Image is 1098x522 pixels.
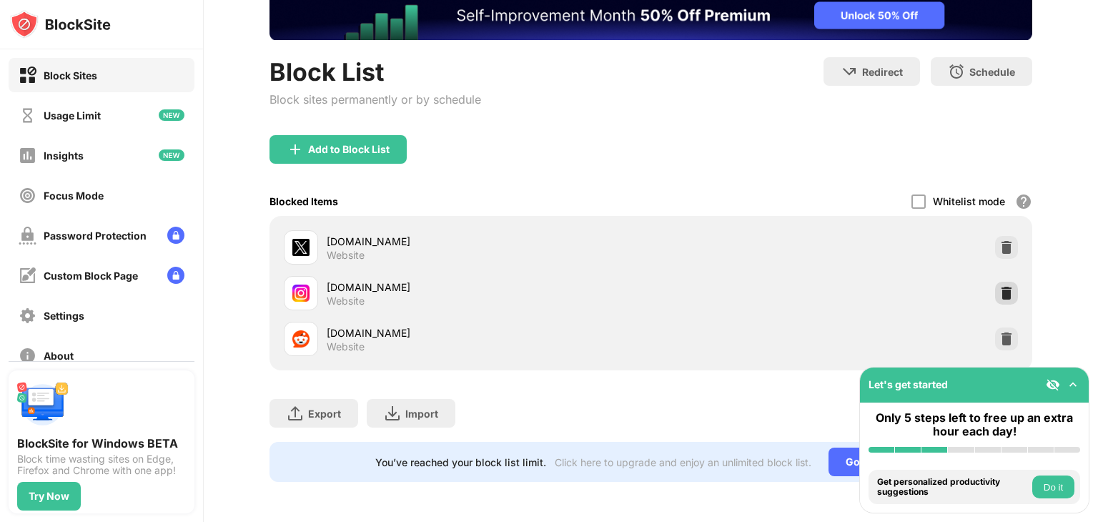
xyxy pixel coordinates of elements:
div: Focus Mode [44,189,104,202]
div: Password Protection [44,230,147,242]
div: Schedule [969,66,1015,78]
div: Custom Block Page [44,270,138,282]
div: Block sites permanently or by schedule [269,92,481,107]
div: Usage Limit [44,109,101,122]
div: Only 5 steps left to free up an extra hour each day! [869,411,1080,438]
img: new-icon.svg [159,109,184,121]
img: eye-not-visible.svg [1046,378,1060,392]
img: new-icon.svg [159,149,184,161]
button: Do it [1032,476,1074,498]
div: Settings [44,310,84,322]
img: password-protection-off.svg [19,227,36,245]
img: settings-off.svg [19,307,36,325]
div: BlockSite for Windows BETA [17,436,186,450]
div: [DOMAIN_NAME] [327,325,651,340]
div: Block Sites [44,69,97,82]
div: Whitelist mode [933,195,1005,207]
img: focus-off.svg [19,187,36,205]
div: Blocked Items [269,195,338,207]
img: favicons [292,285,310,302]
img: favicons [292,330,310,348]
div: You’ve reached your block list limit. [375,456,546,468]
img: time-usage-off.svg [19,107,36,124]
img: about-off.svg [19,347,36,365]
div: Add to Block List [308,144,390,155]
div: [DOMAIN_NAME] [327,280,651,295]
div: [DOMAIN_NAME] [327,234,651,249]
div: Let's get started [869,378,948,390]
div: Click here to upgrade and enjoy an unlimited block list. [555,456,811,468]
div: Block List [269,57,481,87]
div: Website [327,249,365,262]
div: Insights [44,149,84,162]
img: insights-off.svg [19,147,36,164]
img: block-on.svg [19,67,36,84]
img: omni-setup-toggle.svg [1066,378,1080,392]
div: Try Now [29,491,69,502]
div: Redirect [862,66,903,78]
div: Website [327,340,365,353]
div: Get personalized productivity suggestions [877,477,1029,498]
div: Block time wasting sites on Edge, Firefox and Chrome with one app! [17,453,186,476]
img: favicons [292,239,310,256]
div: Website [327,295,365,307]
img: lock-menu.svg [167,227,184,244]
div: Go Unlimited [829,448,926,476]
div: About [44,350,74,362]
img: logo-blocksite.svg [10,10,111,39]
div: Import [405,408,438,420]
img: lock-menu.svg [167,267,184,284]
img: customize-block-page-off.svg [19,267,36,285]
img: push-desktop.svg [17,379,69,430]
div: Export [308,408,341,420]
